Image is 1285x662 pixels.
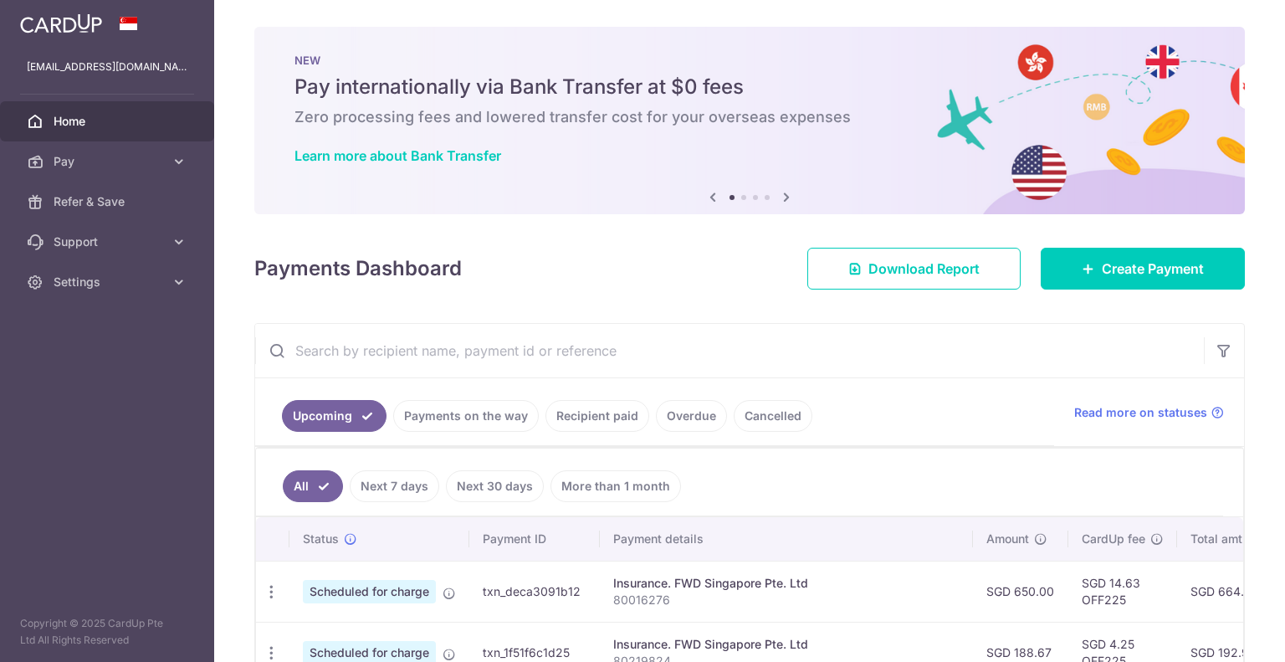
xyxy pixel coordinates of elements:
[54,233,164,250] span: Support
[1177,561,1277,622] td: SGD 664.63
[1068,561,1177,622] td: SGD 14.63 OFF225
[350,470,439,502] a: Next 7 days
[868,259,980,279] span: Download Report
[973,561,1068,622] td: SGD 650.00
[550,470,681,502] a: More than 1 month
[283,470,343,502] a: All
[545,400,649,432] a: Recipient paid
[282,400,387,432] a: Upcoming
[734,400,812,432] a: Cancelled
[807,248,1021,290] a: Download Report
[27,59,187,75] p: [EMAIL_ADDRESS][DOMAIN_NAME]
[1074,404,1207,421] span: Read more on statuses
[1041,248,1245,290] a: Create Payment
[54,193,164,210] span: Refer & Save
[600,517,973,561] th: Payment details
[1082,531,1145,547] span: CardUp fee
[613,575,960,592] div: Insurance. FWD Singapore Pte. Ltd
[294,54,1205,67] p: NEW
[656,400,727,432] a: Overdue
[446,470,544,502] a: Next 30 days
[1074,404,1224,421] a: Read more on statuses
[20,13,102,33] img: CardUp
[986,531,1029,547] span: Amount
[303,531,339,547] span: Status
[294,107,1205,127] h6: Zero processing fees and lowered transfer cost for your overseas expenses
[54,274,164,290] span: Settings
[254,27,1245,214] img: Bank transfer banner
[294,147,501,164] a: Learn more about Bank Transfer
[254,254,462,284] h4: Payments Dashboard
[255,324,1204,377] input: Search by recipient name, payment id or reference
[1190,531,1246,547] span: Total amt.
[303,580,436,603] span: Scheduled for charge
[54,153,164,170] span: Pay
[294,74,1205,100] h5: Pay internationally via Bank Transfer at $0 fees
[393,400,539,432] a: Payments on the way
[469,517,600,561] th: Payment ID
[54,113,164,130] span: Home
[469,561,600,622] td: txn_deca3091b12
[613,592,960,608] p: 80016276
[613,636,960,653] div: Insurance. FWD Singapore Pte. Ltd
[1102,259,1204,279] span: Create Payment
